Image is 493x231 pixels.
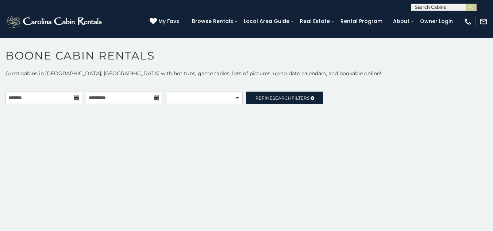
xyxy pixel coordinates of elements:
[240,16,293,27] a: Local Area Guide
[479,18,488,26] img: mail-regular-white.png
[464,18,472,26] img: phone-regular-white.png
[5,14,104,29] img: White-1-2.png
[150,18,181,26] a: My Favs
[296,16,334,27] a: Real Estate
[158,18,179,25] span: My Favs
[246,92,323,104] a: RefineSearchFilters
[416,16,457,27] a: Owner Login
[188,16,237,27] a: Browse Rentals
[337,16,386,27] a: Rental Program
[255,95,309,101] span: Refine Filters
[273,95,292,101] span: Search
[389,16,413,27] a: About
